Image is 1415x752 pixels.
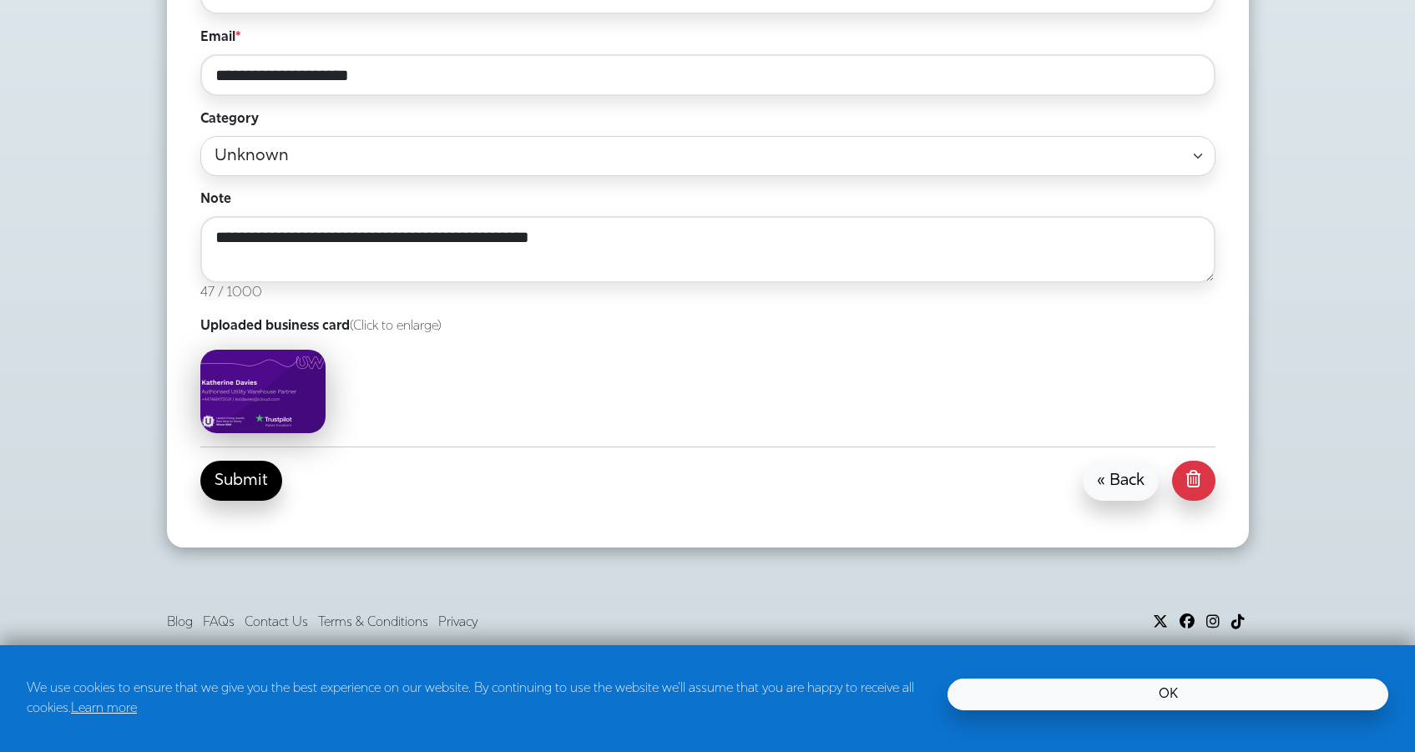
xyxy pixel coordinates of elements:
[17,679,937,719] div: We use cookies to ensure that we give you the best experience on our website. By continuing to us...
[200,109,259,129] label: Category
[215,144,1185,169] span: Unknown
[1083,461,1159,501] a: « Back
[200,28,240,48] label: Email
[200,316,1215,336] p: (Click to enlarge)
[200,461,282,501] button: Submit
[200,136,1215,176] span: Unknown
[318,616,428,629] a: Terms & Conditions
[200,286,215,300] span: 47
[200,320,350,333] strong: Uploaded business card
[71,702,137,715] a: Learn more
[200,350,326,433] img: t_9956bb528553939ecc2e4d0607ba1f1d842ee7e8.jpg
[203,616,235,629] a: FAQs
[167,616,193,629] a: Blog
[948,679,1388,710] a: OK
[200,189,231,209] label: Note
[218,286,262,300] span: / 1000
[438,616,478,629] a: Privacy
[245,616,308,629] a: Contact Us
